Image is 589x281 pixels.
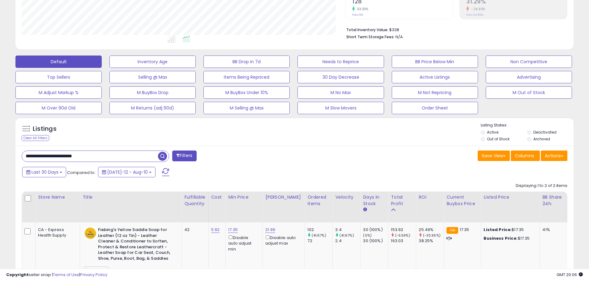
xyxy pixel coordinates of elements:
[265,227,275,233] a: 21.99
[363,238,388,244] div: 30 (100%)
[446,227,458,234] small: FBA
[335,194,358,200] div: Velocity
[541,151,567,161] button: Actions
[33,125,57,133] h5: Listings
[466,13,483,17] small: Prev: 44.59%
[98,227,173,263] b: Fiebing's Yellow Saddle Soap for Leather (12 oz Tin) - Leather Cleaner & Conditioner to Soften, P...
[484,194,537,200] div: Listed Price
[486,86,572,99] button: M Out of Stock
[486,71,572,83] button: Advertising
[98,167,156,177] button: [DATE]-12 - Aug-10
[478,151,510,161] button: Save View
[484,236,535,241] div: $17.35
[352,13,363,17] small: Prev: 96
[15,102,102,114] button: M Over 90d Old
[203,86,290,99] button: M BuyBox Under 10%
[557,272,583,278] span: 2025-09-10 20:06 GMT
[392,56,478,68] button: BB Price Below Min
[484,235,518,241] b: Business Price:
[515,153,534,159] span: Columns
[419,227,444,233] div: 25.49%
[109,71,196,83] button: Selling @ Max
[419,238,444,244] div: 38.25%
[487,136,510,142] label: Out of Stock
[38,194,77,200] div: Store Name
[38,227,75,238] div: CA - Express Health Supply
[67,170,96,176] span: Compared to:
[484,227,512,233] b: Listed Price:
[307,194,330,207] div: Ordered Items
[392,86,478,99] button: M Not Repricing
[395,34,403,40] span: N/A
[446,194,478,207] div: Current Buybox Price
[83,194,179,200] div: Title
[203,71,290,83] button: Items Being Repriced
[109,86,196,99] button: M BuyBox Drop
[265,194,302,200] div: [PERSON_NAME]
[391,194,413,207] div: Total Profit
[84,267,109,274] span: Pets4less
[15,56,102,68] button: Default
[184,194,206,207] div: Fulfillable Quantity
[392,71,478,83] button: Active Listings
[346,27,388,32] b: Total Inventory Value:
[363,207,367,213] small: Days In Stock.
[346,26,563,33] li: $338
[84,227,96,239] img: 41VBXo514OL._SL40_.jpg
[542,227,563,233] div: 41%
[228,234,258,252] div: Disable auto adjust min
[484,227,535,233] div: $17.35
[346,34,395,39] b: Short Term Storage Fees:
[355,7,368,11] small: 33.33%
[15,71,102,83] button: Top Sellers
[363,194,386,207] div: Days In Stock
[6,272,107,278] div: seller snap | |
[542,194,565,207] div: BB Share 24h.
[297,86,384,99] button: M No Max
[6,272,29,278] strong: Copyright
[511,151,540,161] button: Columns
[395,233,410,238] small: (-5.59%)
[297,56,384,68] button: Needs to Reprice
[22,167,66,177] button: Last 30 Days
[363,233,372,238] small: (0%)
[363,227,388,233] div: 30 (100%)
[481,122,574,128] p: Listing States:
[307,238,332,244] div: 72
[203,102,290,114] button: M Selling @ Max
[516,183,567,189] div: Displaying 1 to 2 of 2 items
[419,194,441,200] div: ROI
[80,272,107,278] a: Privacy Policy
[423,233,441,238] small: (-33.36%)
[203,56,290,68] button: BB Drop in 7d
[15,86,102,99] button: M Adjust Markup %
[460,227,469,233] span: 17.35
[297,102,384,114] button: M Slow Movers
[172,151,196,161] button: Filters
[211,194,223,200] div: Cost
[391,238,416,244] div: 163.03
[211,227,220,233] a: 5.92
[109,56,196,68] button: Inventory Age
[392,102,478,114] button: Order Sheet
[32,169,58,175] span: Last 30 Days
[487,130,498,135] label: Active
[297,71,384,83] button: 30 Day Decrease
[307,227,332,233] div: 102
[22,135,49,141] div: Clear All Filters
[107,169,148,175] span: [DATE]-12 - Aug-10
[109,102,196,114] button: M Returns (adj 90d)
[391,227,416,233] div: 153.92
[335,238,360,244] div: 2.4
[184,227,203,233] div: 42
[53,272,79,278] a: Terms of Use
[339,233,354,238] small: (41.67%)
[486,56,572,68] button: Non Competitive
[335,227,360,233] div: 3.4
[533,130,557,135] label: Deactivated
[533,136,550,142] label: Archived
[469,7,485,11] small: -29.83%
[228,194,260,200] div: Min Price
[312,233,326,238] small: (41.67%)
[228,227,238,233] a: 17.35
